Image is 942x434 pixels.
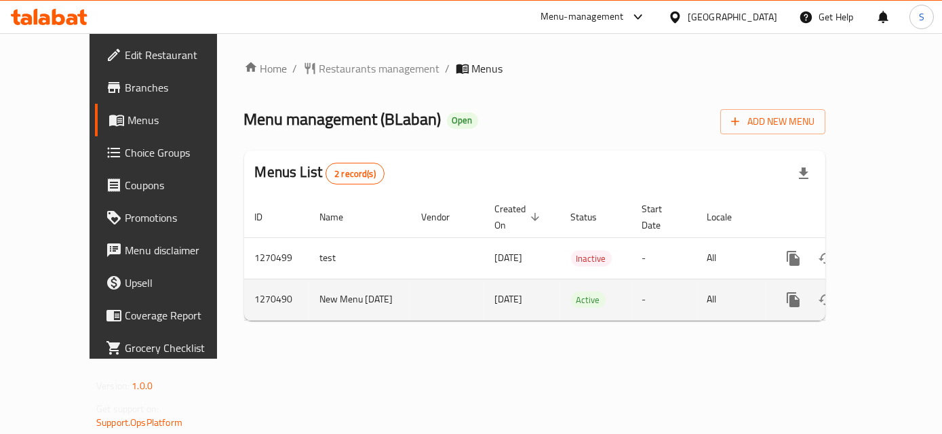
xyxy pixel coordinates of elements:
span: Version: [96,377,130,395]
button: more [777,242,810,275]
div: Total records count [326,163,385,184]
div: Export file [787,157,820,190]
div: Open [447,113,478,129]
a: Menu disclaimer [95,234,247,267]
td: All [696,279,766,320]
div: [GEOGRAPHIC_DATA] [688,9,777,24]
button: Change Status [810,242,842,275]
h2: Menus List [255,162,385,184]
span: Coverage Report [125,307,236,323]
span: Name [320,209,361,225]
a: Support.OpsPlatform [96,414,182,431]
div: Menu-management [541,9,624,25]
a: Home [244,60,288,77]
span: Open [447,115,478,126]
span: [DATE] [495,290,523,308]
span: Promotions [125,210,236,226]
span: Get support on: [96,400,159,418]
a: Edit Restaurant [95,39,247,71]
span: 1.0.0 [132,377,153,395]
th: Actions [766,197,918,238]
div: Inactive [571,250,612,267]
span: S [919,9,924,24]
a: Coverage Report [95,299,247,332]
span: Menu disclaimer [125,242,236,258]
span: Vendor [422,209,468,225]
span: Created On [495,201,544,233]
a: Coupons [95,169,247,201]
a: Promotions [95,201,247,234]
td: New Menu [DATE] [309,279,411,320]
li: / [293,60,298,77]
a: Branches [95,71,247,104]
td: - [631,237,696,279]
span: Edit Restaurant [125,47,236,63]
nav: breadcrumb [244,60,825,77]
span: Coupons [125,177,236,193]
span: 2 record(s) [326,167,384,180]
span: Menus [127,112,236,128]
button: Change Status [810,283,842,316]
span: Menus [472,60,503,77]
a: Choice Groups [95,136,247,169]
td: All [696,237,766,279]
span: Menu management ( BLaban ) [244,104,441,134]
a: Grocery Checklist [95,332,247,364]
span: [DATE] [495,249,523,267]
td: - [631,279,696,320]
button: Add New Menu [720,109,825,134]
span: Branches [125,79,236,96]
span: Restaurants management [319,60,440,77]
a: Menus [95,104,247,136]
button: more [777,283,810,316]
span: Locale [707,209,750,225]
span: ID [255,209,281,225]
td: 1270490 [244,279,309,320]
span: Start Date [642,201,680,233]
span: Active [571,292,606,308]
td: test [309,237,411,279]
span: Grocery Checklist [125,340,236,356]
span: Status [571,209,615,225]
a: Upsell [95,267,247,299]
span: Upsell [125,275,236,291]
span: Add New Menu [731,113,815,130]
span: Inactive [571,251,612,267]
li: / [446,60,450,77]
td: 1270499 [244,237,309,279]
span: Choice Groups [125,144,236,161]
table: enhanced table [244,197,918,321]
a: Restaurants management [303,60,440,77]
